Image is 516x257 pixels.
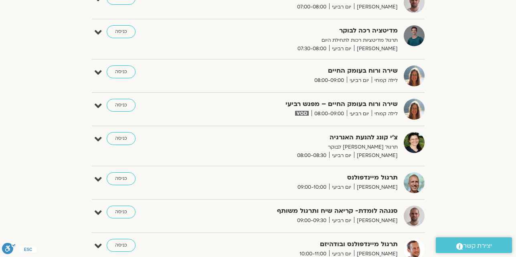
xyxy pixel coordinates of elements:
[201,99,398,110] strong: שירה ורוח בעומק החיים – מפגש רביעי
[201,206,398,216] strong: סנגהה לומדת- קריאה שיח ותרגול משותף
[295,183,329,192] span: 09:00-10:00
[201,239,398,250] strong: תרגול מיינדפולנס ובודהיזם
[107,132,136,145] a: כניסה
[354,45,398,53] span: [PERSON_NAME]
[201,25,398,36] strong: מדיטציה רכה לבוקר
[201,172,398,183] strong: תרגול מיינדפולנס
[201,65,398,76] strong: שירה ורוח בעומק החיים
[107,206,136,218] a: כניסה
[354,3,398,11] span: [PERSON_NAME]
[372,76,398,85] span: לילה קמחי
[294,3,329,11] span: 07:00-08:00
[436,237,512,253] a: יצירת קשר
[295,45,329,53] span: 07:30-08:00
[354,151,398,160] span: [PERSON_NAME]
[201,143,398,151] p: תרגול [PERSON_NAME] לבוקר
[107,172,136,185] a: כניסה
[201,132,398,143] strong: צ'י קונג להנעת האנרגיה
[347,110,372,118] span: יום רביעי
[312,76,347,85] span: 08:00-09:00
[295,111,308,116] img: vodicon
[107,25,136,38] a: כניסה
[463,241,492,251] span: יצירת קשר
[372,110,398,118] span: לילה קמחי
[201,36,398,45] p: תרגול מדיטציות רכות לתחילת היום
[329,45,354,53] span: יום רביעי
[107,239,136,252] a: כניסה
[294,216,329,225] span: 09:00-09:30
[294,151,329,160] span: 08:00-08:30
[329,151,354,160] span: יום רביעי
[354,216,398,225] span: [PERSON_NAME]
[329,216,354,225] span: יום רביעי
[312,110,347,118] span: 08:00-09:00
[329,3,354,11] span: יום רביעי
[107,99,136,112] a: כניסה
[107,65,136,78] a: כניסה
[329,183,354,192] span: יום רביעי
[354,183,398,192] span: [PERSON_NAME]
[347,76,372,85] span: יום רביעי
